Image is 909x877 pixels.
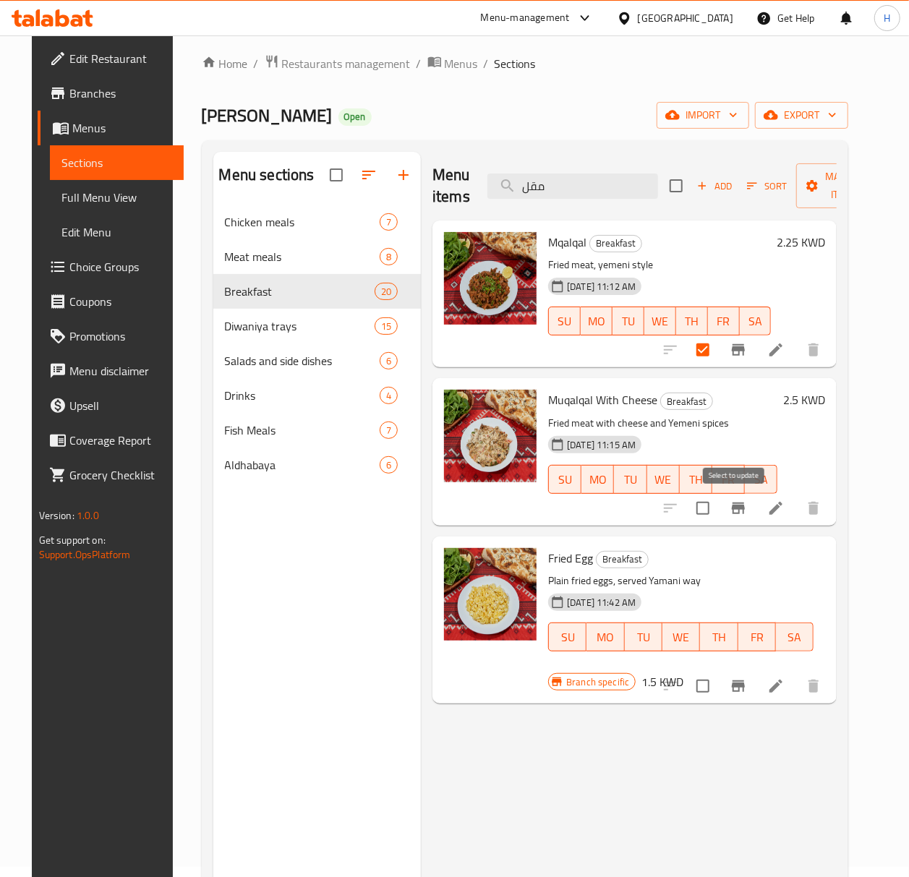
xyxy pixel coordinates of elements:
div: items [375,317,398,335]
h6: 2.25 KWD [777,232,825,252]
a: Edit menu item [767,341,785,359]
p: Fried meat with cheese and Yemeni spices [548,414,777,432]
span: 6 [380,354,397,368]
span: Open [338,111,372,123]
span: SU [555,627,581,648]
span: Upsell [69,397,172,414]
span: Add [695,178,734,194]
h6: 2.5 KWD [783,390,825,410]
button: delete [796,333,831,367]
button: MO [586,623,624,651]
a: Coupons [38,284,184,319]
span: [DATE] 11:42 AM [561,596,641,609]
li: / [254,55,259,72]
span: Branch specific [560,675,635,689]
span: Mqalqal [548,231,586,253]
a: Home [202,55,248,72]
div: Chicken meals7 [213,205,422,239]
button: MO [581,307,613,335]
p: Fried meat, yemeni style [548,256,771,274]
button: TH [700,623,738,651]
span: Select to update [688,671,718,701]
span: [DATE] 11:12 AM [561,280,641,294]
button: TU [613,307,644,335]
a: Menus [38,111,184,145]
span: Sort items [738,175,796,197]
span: Diwaniya trays [225,317,375,335]
span: TH [706,627,732,648]
h2: Menu sections [219,164,315,186]
div: Meat meals8 [213,239,422,274]
h2: Menu items [432,164,470,208]
span: H [884,10,890,26]
button: MO [581,465,614,494]
span: Sort sections [351,158,386,192]
span: SA [751,469,772,490]
span: 7 [380,215,397,229]
a: Menu disclaimer [38,354,184,388]
div: items [380,248,398,265]
div: Salads and side dishes6 [213,343,422,378]
button: FR [738,623,776,651]
div: items [380,352,398,369]
span: Chicken meals [225,213,380,231]
button: Sort [743,175,790,197]
span: SU [555,311,575,332]
span: FR [744,627,770,648]
span: Select section [661,171,691,201]
span: 1.0.0 [77,506,99,525]
span: TU [620,469,641,490]
span: TU [631,627,657,648]
div: items [380,456,398,474]
span: [PERSON_NAME] [202,99,333,132]
a: Menus [427,54,478,73]
span: WE [653,469,674,490]
a: Edit Menu [50,215,184,249]
span: 4 [380,389,397,403]
span: SA [782,627,808,648]
span: WE [668,627,694,648]
div: Breakfast [596,551,649,568]
div: items [375,283,398,300]
span: SA [746,311,766,332]
span: Drinks [225,387,380,404]
button: SA [776,623,814,651]
button: Branch-specific-item [721,491,756,526]
div: Fish Meals [225,422,380,439]
a: Upsell [38,388,184,423]
button: FR [712,465,745,494]
span: Sections [61,154,172,171]
button: Branch-specific-item [721,669,756,703]
span: MO [587,469,608,490]
span: 15 [375,320,397,333]
button: export [755,102,848,129]
p: Plain fried eggs, served Yamani way [548,572,814,590]
button: SU [548,623,586,651]
div: Drinks4 [213,378,422,413]
span: MO [592,627,618,648]
div: Breakfast20 [213,274,422,309]
span: TH [682,311,702,332]
button: WE [647,465,680,494]
nav: breadcrumb [202,54,849,73]
span: Choice Groups [69,258,172,275]
span: Fried Egg [548,547,593,569]
a: Edit menu item [767,677,785,695]
span: Coverage Report [69,432,172,449]
span: Breakfast [661,393,712,410]
button: SA [740,307,772,335]
span: FR [714,311,734,332]
img: Muqalqal With Cheese [444,390,537,482]
span: Menu disclaimer [69,362,172,380]
span: FR [718,469,739,490]
span: Full Menu View [61,189,172,206]
div: [GEOGRAPHIC_DATA] [638,10,733,26]
button: TH [680,465,712,494]
button: Add section [386,158,421,192]
span: Select all sections [321,160,351,190]
span: Version: [39,506,74,525]
span: Breakfast [225,283,375,300]
button: WE [662,623,700,651]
